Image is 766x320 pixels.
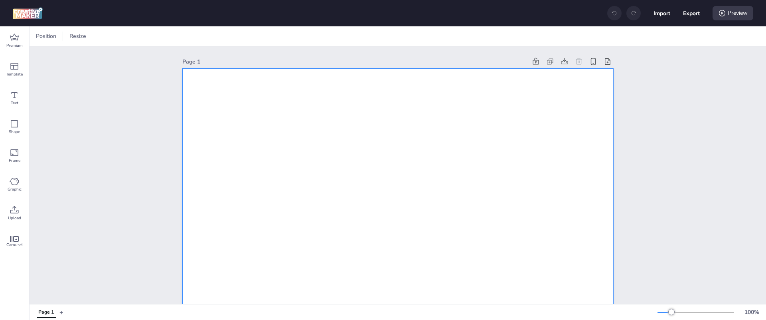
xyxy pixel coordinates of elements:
span: Graphic [8,186,22,193]
div: Page 1 [182,58,527,66]
span: Position [34,32,58,40]
div: Tabs [33,305,59,319]
div: Page 1 [38,309,54,316]
span: Text [11,100,18,106]
span: Upload [8,215,21,221]
div: Preview [713,6,753,20]
div: 100 % [742,308,761,316]
button: Export [683,5,700,22]
span: Resize [68,32,88,40]
span: Template [6,71,23,78]
span: Premium [6,42,23,49]
button: + [59,305,63,319]
span: Carousel [6,242,23,248]
button: Import [653,5,670,22]
span: Frame [9,157,20,164]
span: Shape [9,129,20,135]
img: logo Creative Maker [13,7,43,19]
